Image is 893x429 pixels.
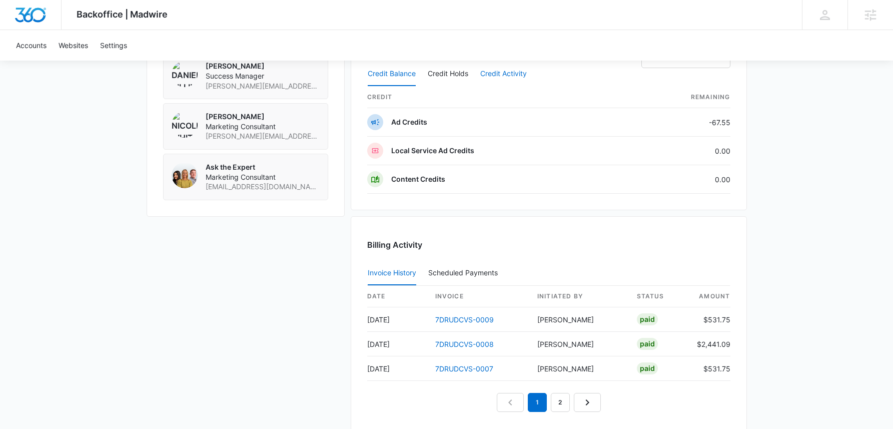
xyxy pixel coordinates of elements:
a: Accounts [10,30,53,61]
em: 1 [528,393,547,412]
button: Credit Activity [480,62,527,86]
th: Initiated By [529,286,629,307]
th: amount [689,286,730,307]
span: [PERSON_NAME][EMAIL_ADDRESS][PERSON_NAME][DOMAIN_NAME] [206,81,320,91]
span: Marketing Consultant [206,122,320,132]
a: Websites [53,30,94,61]
th: date [367,286,427,307]
img: Danielle Billington [172,61,198,87]
div: Paid [637,338,658,350]
td: [DATE] [367,356,427,381]
td: $2,441.09 [689,332,730,356]
th: credit [367,87,624,108]
td: [PERSON_NAME] [529,356,629,381]
td: [DATE] [367,332,427,356]
td: [PERSON_NAME] [529,332,629,356]
span: Backoffice | Madwire [77,9,168,20]
button: Credit Balance [368,62,416,86]
a: 7DRUDCVS-0007 [435,364,493,373]
p: Local Service Ad Credits [391,146,474,156]
th: invoice [427,286,529,307]
td: 0.00 [624,137,730,165]
p: Ask the Expert [206,162,320,172]
span: [EMAIL_ADDRESS][DOMAIN_NAME] [206,182,320,192]
td: 0.00 [624,165,730,194]
p: [PERSON_NAME] [206,61,320,71]
td: [DATE] [367,307,427,332]
h3: Billing Activity [367,239,730,251]
button: Credit Holds [428,62,468,86]
button: Invoice History [368,261,416,285]
td: $531.75 [689,307,730,332]
div: Paid [637,313,658,325]
td: -67.55 [624,108,730,137]
a: 7DRUDCVS-0008 [435,340,494,348]
p: [PERSON_NAME] [206,112,320,122]
a: Page 2 [551,393,570,412]
a: 7DRUDCVS-0009 [435,315,494,324]
td: [PERSON_NAME] [529,307,629,332]
p: Content Credits [391,174,445,184]
nav: Pagination [497,393,601,412]
p: Ad Credits [391,117,427,127]
a: Next Page [574,393,601,412]
span: Marketing Consultant [206,172,320,182]
span: Success Manager [206,71,320,81]
th: status [629,286,689,307]
div: Paid [637,362,658,374]
div: Scheduled Payments [428,269,502,276]
a: Settings [94,30,133,61]
img: Ask the Expert [172,162,198,188]
img: Nicole White [172,112,198,138]
td: $531.75 [689,356,730,381]
th: Remaining [624,87,730,108]
span: [PERSON_NAME][EMAIL_ADDRESS][DOMAIN_NAME] [206,131,320,141]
